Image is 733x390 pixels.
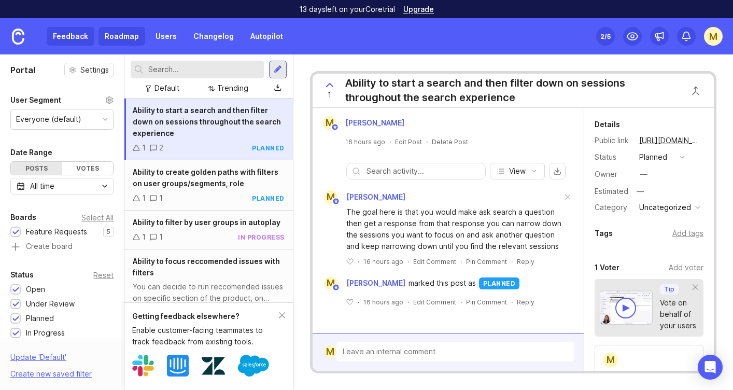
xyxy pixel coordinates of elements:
div: Trending [217,82,248,94]
span: 1 [328,89,331,101]
div: In Progress [26,327,65,339]
div: Delete Post [432,137,468,146]
button: export comments [549,163,566,179]
a: Ability to create golden paths with filters on user groups/segments, role11planned [124,160,292,211]
div: Status [10,269,34,281]
div: Boards [10,211,36,224]
div: planned [252,144,285,152]
a: M[PERSON_NAME] [318,190,405,204]
a: [URL][DOMAIN_NAME] [636,134,703,147]
a: Upgrade [403,6,434,13]
div: — [640,169,647,180]
div: 1 [159,192,163,204]
span: Ability to filter by user groups in autoplay [133,218,280,227]
div: · [460,257,462,266]
input: Search... [148,64,259,75]
div: Estimated [595,188,628,195]
span: Ability to focus reccomended issues with filters [133,257,280,277]
div: Votes [62,162,114,175]
a: Roadmap [98,27,145,46]
span: [PERSON_NAME] [346,277,405,289]
span: Settings [80,65,109,75]
img: Slack logo [132,355,154,377]
div: Enable customer-facing teammates to track feedback from existing tools. [132,325,278,347]
svg: toggle icon [96,182,113,190]
div: 1 [142,142,146,154]
a: Users [149,27,183,46]
a: M[PERSON_NAME] [317,116,413,130]
div: You can decide to run reccomended issues on specific section of the product, on sessions with spe... [133,281,284,304]
div: Reset [93,272,114,278]
div: · [426,137,428,146]
button: M [704,27,723,46]
div: Public link [595,135,631,146]
div: 1 [142,192,146,204]
img: Salesforce logo [238,350,269,381]
a: Changelog [187,27,240,46]
div: Open Intercom Messenger [698,355,723,380]
a: Ability to filter by user groups in autoplay11in progress [124,211,292,249]
div: Create new saved filter [10,368,92,380]
span: marked this post as [408,277,476,289]
div: Category [595,202,631,213]
div: · [358,298,359,307]
div: Pin Comment [466,257,507,266]
img: member badge [332,198,340,205]
div: Status [595,151,631,163]
div: Default [154,82,179,94]
span: Ability to start a search and then filter down on sessions throughout the search experience [133,106,281,137]
a: 16 hours ago [345,137,385,146]
div: · [407,257,409,266]
span: [PERSON_NAME] [345,118,404,127]
div: M [602,352,619,368]
div: Getting feedback elsewhere? [132,311,278,322]
div: Select All [81,215,114,220]
div: · [389,137,391,146]
div: planned [252,194,285,203]
img: member badge [331,123,339,131]
p: 5 [106,228,110,236]
div: Add tags [672,228,703,239]
div: M [324,345,337,358]
span: View [509,166,526,176]
div: Tags [595,227,613,240]
img: video-thumbnail-vote-d41b83416815613422e2ca741bf692cc.jpg [600,290,653,325]
button: 2/5 [596,27,615,46]
div: Details [595,118,620,131]
span: Ability to create golden paths with filters on user groups/segments, role [133,168,278,188]
div: M [323,116,336,130]
a: Ability to start a search and then filter down on sessions throughout the search experience12planned [124,99,292,160]
div: planned [639,151,667,163]
p: 13 days left on your Core trial [299,4,395,15]
div: Edit Post [395,137,422,146]
span: 16 hours ago [363,298,403,307]
div: Feature Requests [26,226,87,238]
div: 2 /5 [600,29,611,44]
div: Ability to start a search and then filter down on sessions throughout the search experience [345,76,680,105]
div: Reply [517,298,534,307]
button: Settings [64,63,114,77]
div: Uncategorized [639,202,691,213]
div: in progress [238,233,285,242]
a: Ability to focus reccomended issues with filtersYou can decide to run reccomended issues on speci... [124,249,292,325]
div: · [407,298,409,307]
a: Autopilot [244,27,289,46]
div: The goal here is that you would make ask search a question then get a response from that response... [346,206,562,252]
span: [PERSON_NAME] [346,192,405,201]
div: · [511,298,513,307]
a: Create board [10,243,114,252]
div: Update ' Default ' [10,352,66,368]
div: Pin Comment [466,298,507,307]
span: 16 hours ago [363,257,403,266]
img: Intercom logo [167,355,189,377]
button: Close button [685,80,706,101]
div: Date Range [10,146,52,159]
h1: Portal [10,64,35,76]
div: All time [30,180,54,192]
div: User Segment [10,94,61,106]
div: Owner [595,169,631,180]
img: Canny Home [12,29,24,45]
img: Zendesk logo [202,354,225,378]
